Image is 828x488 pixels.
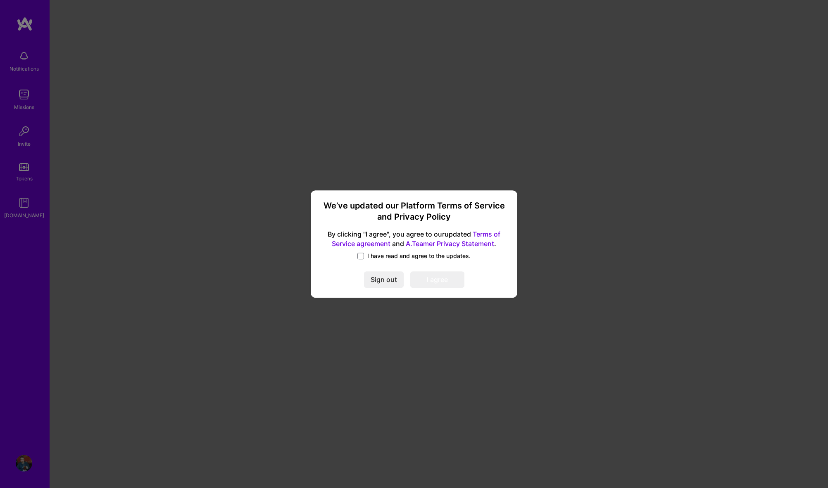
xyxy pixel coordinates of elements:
[410,271,464,288] button: I agree
[406,239,494,248] a: A.Teamer Privacy Statement
[364,271,404,288] button: Sign out
[332,230,500,248] a: Terms of Service agreement
[321,230,507,249] span: By clicking "I agree", you agree to our updated and .
[367,252,471,260] span: I have read and agree to the updates.
[321,200,507,223] h3: We’ve updated our Platform Terms of Service and Privacy Policy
